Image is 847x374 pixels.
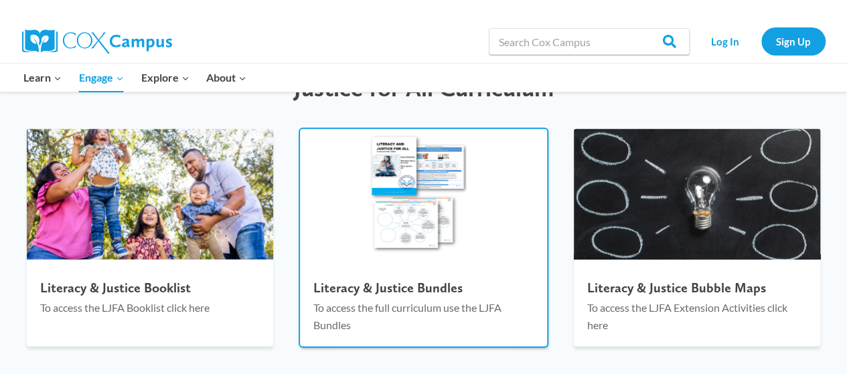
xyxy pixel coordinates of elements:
[696,27,826,55] nav: Secondary Navigation
[300,129,546,347] a: Literacy & Justice Bundles To access the full curriculum use the LJFA Bundles
[21,126,280,263] img: spanish-talk-read-play-family.jpg
[15,64,71,92] button: Child menu of Learn
[761,27,826,55] a: Sign Up
[696,27,755,55] a: Log In
[587,299,807,333] p: To access the LJFA Extension Activities click here
[40,299,260,316] p: To access the LJFA Booklist click here
[300,129,546,260] img: LJFA_Bundle-1-1.png
[568,126,827,263] img: MicrosoftTeams-image-16-1-1024x623.png
[313,299,533,333] p: To access the full curriculum use the LJFA Bundles
[15,64,255,92] nav: Primary Navigation
[70,64,133,92] button: Child menu of Engage
[133,64,198,92] button: Child menu of Explore
[27,129,273,347] a: Literacy & Justice Booklist To access the LJFA Booklist click here
[489,28,690,55] input: Search Cox Campus
[40,280,260,296] h4: Literacy & Justice Booklist
[198,64,255,92] button: Child menu of About
[273,44,574,102] span: Easy access to the Literacy & Justice for All Curriculum
[574,129,820,347] a: Literacy & Justice Bubble Maps To access the LJFA Extension Activities click here
[22,29,172,54] img: Cox Campus
[587,280,807,296] h4: Literacy & Justice Bubble Maps
[313,280,533,296] h4: Literacy & Justice Bundles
